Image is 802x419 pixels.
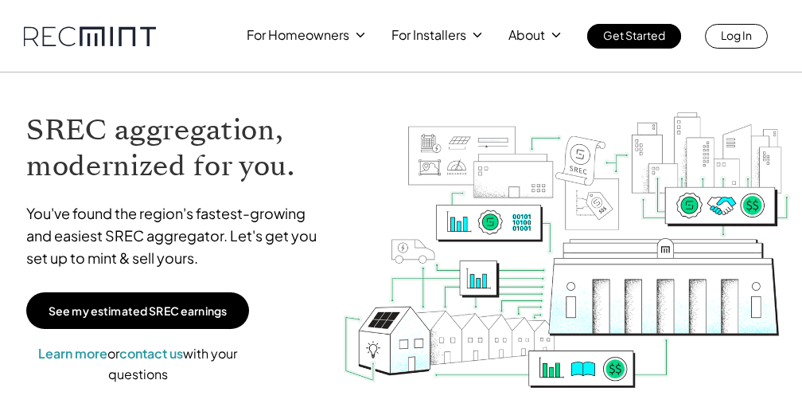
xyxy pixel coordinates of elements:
[49,303,227,318] p: See my estimated SREC earnings
[26,292,249,329] a: See my estimated SREC earnings
[705,24,768,49] a: Log In
[247,24,349,46] p: For Homeowners
[603,24,665,46] p: Get Started
[119,345,183,362] a: contact us
[391,24,466,46] p: For Installers
[508,24,545,46] p: About
[38,345,107,362] a: Learn more
[587,24,681,49] a: Get Started
[26,343,249,384] p: or with your questions
[721,24,752,46] p: Log In
[26,202,326,269] p: You've found the region's fastest-growing and easiest SREC aggregator. Let's get you set up to mi...
[26,112,326,184] h1: SREC aggregation, modernized for you.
